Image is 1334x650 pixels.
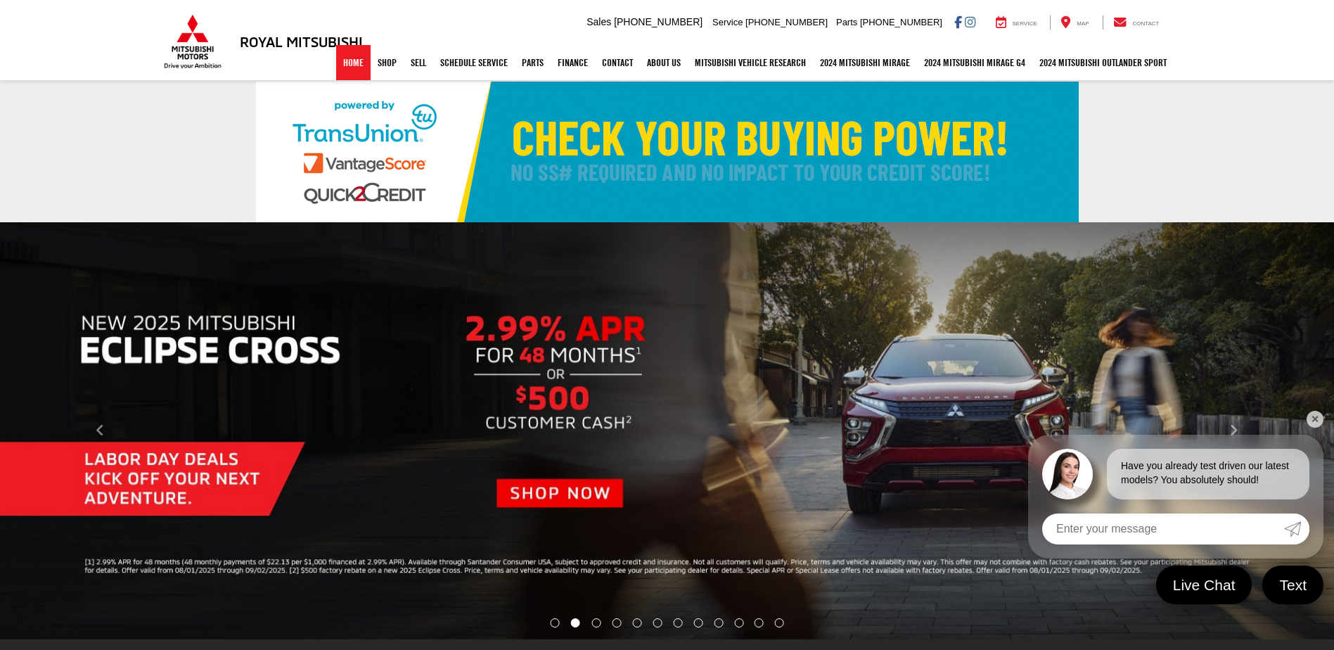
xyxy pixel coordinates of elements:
[688,45,813,80] a: Mitsubishi Vehicle Research
[1077,20,1089,27] span: Map
[633,618,642,627] li: Go to slide number 5.
[1042,449,1093,499] img: Agent profile photo
[860,17,942,27] span: [PHONE_NUMBER]
[161,14,224,69] img: Mitsubishi
[571,618,580,627] li: Go to slide number 2.
[1032,45,1174,80] a: 2024 Mitsubishi Outlander SPORT
[1050,15,1099,30] a: Map
[586,16,611,27] span: Sales
[404,45,433,80] a: Sell
[592,618,601,627] li: Go to slide number 3.
[1132,20,1159,27] span: Contact
[693,618,703,627] li: Go to slide number 8.
[1107,449,1309,499] div: Have you already test driven our latest models? You absolutely should!
[954,16,962,27] a: Facebook: Click to visit our Facebook page
[1166,575,1243,594] span: Live Chat
[1272,575,1314,594] span: Text
[640,45,688,80] a: About Us
[734,618,743,627] li: Go to slide number 10.
[595,45,640,80] a: Contact
[653,618,662,627] li: Go to slide number 6.
[745,17,828,27] span: [PHONE_NUMBER]
[1156,566,1252,604] a: Live Chat
[433,45,515,80] a: Schedule Service: Opens in a new tab
[1042,514,1284,544] input: Enter your message
[515,45,551,80] a: Parts: Opens in a new tab
[256,82,1079,222] img: Check Your Buying Power
[813,45,917,80] a: 2024 Mitsubishi Mirage
[714,618,723,627] li: Go to slide number 9.
[775,618,784,627] li: Go to slide number 12.
[1013,20,1037,27] span: Service
[985,15,1048,30] a: Service
[755,618,764,627] li: Go to slide number 11.
[551,45,595,80] a: Finance
[1103,15,1170,30] a: Contact
[965,16,975,27] a: Instagram: Click to visit our Instagram page
[613,618,622,627] li: Go to slide number 4.
[371,45,404,80] a: Shop
[1134,250,1334,611] button: Click to view next picture.
[336,45,371,80] a: Home
[1284,514,1309,544] a: Submit
[712,17,743,27] span: Service
[917,45,1032,80] a: 2024 Mitsubishi Mirage G4
[614,16,703,27] span: [PHONE_NUMBER]
[1262,566,1323,604] a: Text
[240,34,363,49] h3: Royal Mitsubishi
[673,618,682,627] li: Go to slide number 7.
[836,17,857,27] span: Parts
[550,618,559,627] li: Go to slide number 1.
